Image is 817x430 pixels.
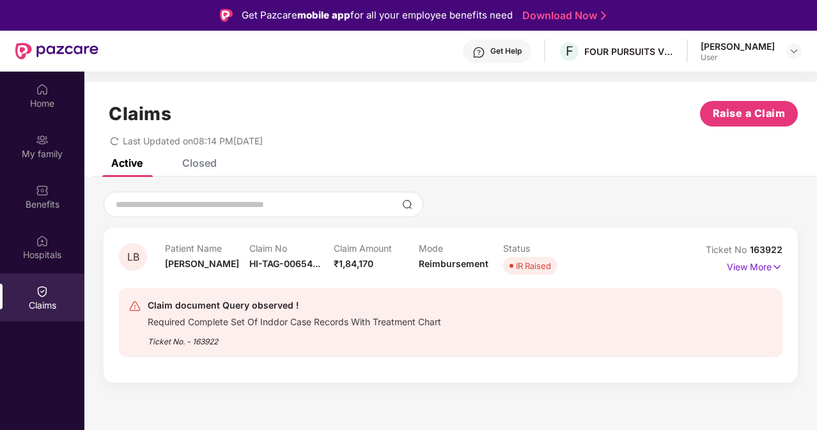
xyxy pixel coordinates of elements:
div: Active [111,157,143,169]
p: Patient Name [165,243,249,254]
img: svg+xml;base64,PHN2ZyB3aWR0aD0iMjAiIGhlaWdodD0iMjAiIHZpZXdCb3g9IjAgMCAyMCAyMCIgZmlsbD0ibm9uZSIgeG... [36,134,49,146]
span: Last Updated on 08:14 PM[DATE] [123,135,263,146]
span: ₹1,84,170 [334,258,373,269]
span: Ticket No [706,244,750,255]
h1: Claims [109,103,171,125]
p: Mode [419,243,503,254]
div: [PERSON_NAME] [701,40,775,52]
p: Claim No [249,243,334,254]
span: HI-TAG-00654... [249,258,320,269]
div: IR Raised [516,259,551,272]
a: Download Now [522,9,602,22]
img: svg+xml;base64,PHN2ZyB4bWxucz0iaHR0cDovL3d3dy53My5vcmcvMjAwMC9zdmciIHdpZHRoPSIyNCIgaGVpZ2h0PSIyNC... [128,300,141,312]
span: Raise a Claim [713,105,786,121]
span: F [566,43,573,59]
span: LB [127,252,139,263]
div: Get Help [490,46,522,56]
img: svg+xml;base64,PHN2ZyBpZD0iSG9tZSIgeG1sbnM9Imh0dHA6Ly93d3cudzMub3JnLzIwMDAvc3ZnIiB3aWR0aD0iMjAiIG... [36,83,49,96]
p: Status [503,243,587,254]
img: svg+xml;base64,PHN2ZyBpZD0iQ2xhaW0iIHhtbG5zPSJodHRwOi8vd3d3LnczLm9yZy8yMDAwL3N2ZyIgd2lkdGg9IjIwIi... [36,285,49,298]
span: Reimbursement [419,258,488,269]
p: View More [727,257,782,274]
span: 163922 [750,244,782,255]
img: svg+xml;base64,PHN2ZyBpZD0iSG9zcGl0YWxzIiB4bWxucz0iaHR0cDovL3d3dy53My5vcmcvMjAwMC9zdmciIHdpZHRoPS... [36,234,49,247]
div: Closed [182,157,217,169]
div: Required Complete Set Of Inddor Case Records With Treatment Chart [148,313,441,328]
div: Claim document Query observed ! [148,298,441,313]
span: [PERSON_NAME] [165,258,239,269]
p: Claim Amount [334,243,418,254]
img: svg+xml;base64,PHN2ZyBpZD0iU2VhcmNoLTMyeDMyIiB4bWxucz0iaHR0cDovL3d3dy53My5vcmcvMjAwMC9zdmciIHdpZH... [402,199,412,210]
div: Get Pazcare for all your employee benefits need [242,8,513,23]
img: svg+xml;base64,PHN2ZyB4bWxucz0iaHR0cDovL3d3dy53My5vcmcvMjAwMC9zdmciIHdpZHRoPSIxNyIgaGVpZ2h0PSIxNy... [772,260,782,274]
img: svg+xml;base64,PHN2ZyBpZD0iSGVscC0zMngzMiIgeG1sbnM9Imh0dHA6Ly93d3cudzMub3JnLzIwMDAvc3ZnIiB3aWR0aD... [472,46,485,59]
span: redo [110,135,119,146]
div: Ticket No. - 163922 [148,328,441,348]
div: FOUR PURSUITS VENTURES PRIVATE LIMITED [584,45,674,58]
img: svg+xml;base64,PHN2ZyBpZD0iQmVuZWZpdHMiIHhtbG5zPSJodHRwOi8vd3d3LnczLm9yZy8yMDAwL3N2ZyIgd2lkdGg9Ij... [36,184,49,197]
img: svg+xml;base64,PHN2ZyBpZD0iRHJvcGRvd24tMzJ4MzIiIHhtbG5zPSJodHRwOi8vd3d3LnczLm9yZy8yMDAwL3N2ZyIgd2... [789,46,799,56]
strong: mobile app [297,9,350,21]
button: Raise a Claim [700,101,798,127]
img: Logo [220,9,233,22]
img: Stroke [601,9,606,22]
div: User [701,52,775,63]
img: New Pazcare Logo [15,43,98,59]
